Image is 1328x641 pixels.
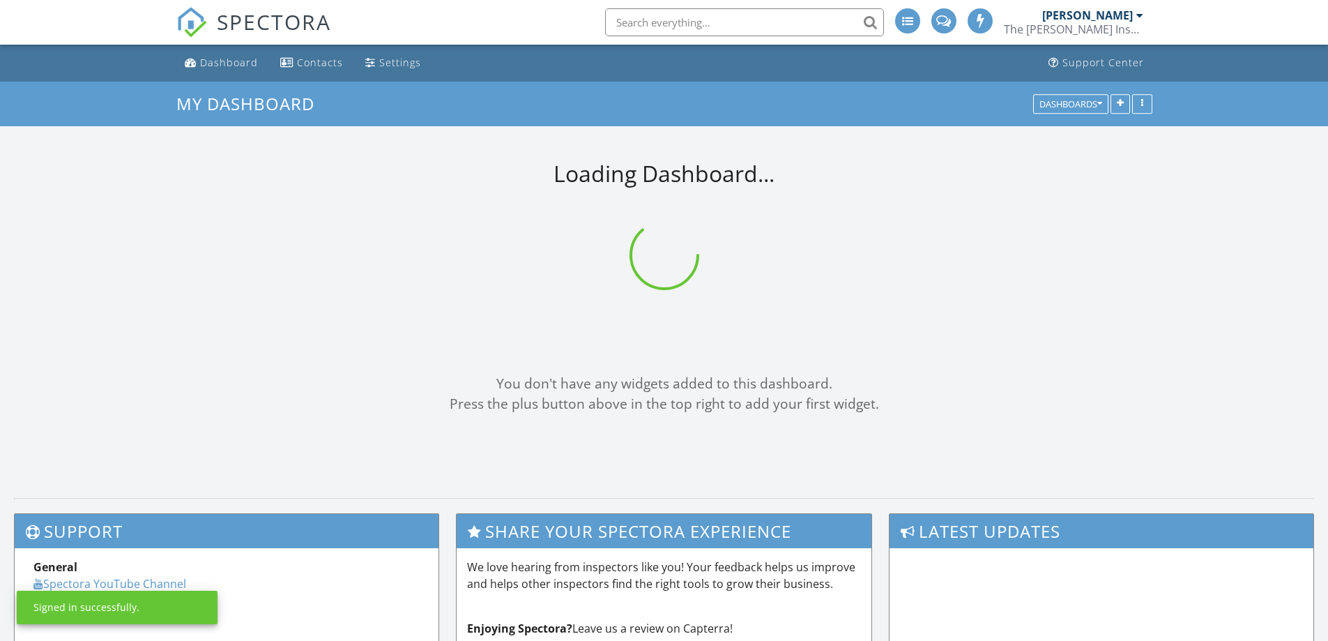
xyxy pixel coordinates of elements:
h3: Latest Updates [890,514,1313,548]
div: Dashboards [1039,99,1102,109]
a: Support Center [1043,50,1150,76]
div: Support Center [1062,56,1144,69]
a: Dashboard [179,50,264,76]
h3: Support [15,514,438,548]
p: We love hearing from inspectors like you! Your feedback helps us improve and helps other inspecto... [467,559,862,592]
h3: Share Your Spectora Experience [457,514,872,548]
a: Support Center [33,610,126,625]
img: The Best Home Inspection Software - Spectora [176,7,207,38]
span: SPECTORA [217,7,331,36]
a: SPECTORA [176,19,331,48]
strong: General [33,559,77,575]
a: My Dashboard [176,92,326,115]
div: Contacts [297,56,343,69]
div: You don't have any widgets added to this dashboard. [14,374,1314,394]
p: Leave us a review on Capterra! [467,620,862,637]
button: Dashboards [1033,94,1108,114]
div: Settings [379,56,421,69]
div: The Wells Inspection Group LLC [1004,22,1143,36]
a: Spectora YouTube Channel [33,576,186,591]
div: [PERSON_NAME] [1042,8,1133,22]
a: Settings [360,50,427,76]
input: Search everything... [605,8,884,36]
div: Dashboard [200,56,258,69]
div: Signed in successfully. [33,601,139,614]
strong: Enjoying Spectora? [467,621,572,636]
a: Contacts [275,50,349,76]
div: Press the plus button above in the top right to add your first widget. [14,394,1314,414]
